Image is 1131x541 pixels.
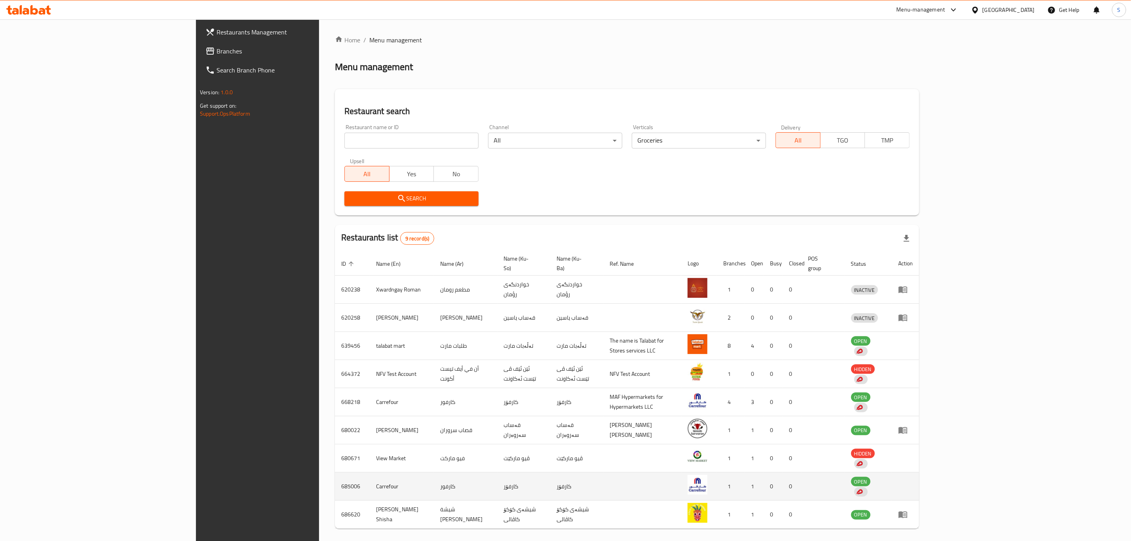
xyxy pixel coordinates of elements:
[851,286,878,295] span: INACTIVE
[897,229,916,248] div: Export file
[550,304,603,332] td: قەساب یاسین
[370,472,434,501] td: Carrefour
[717,501,745,529] td: 1
[498,501,551,529] td: شیشەی کۆکۆ کاڤالی
[393,168,431,180] span: Yes
[745,416,764,444] td: 1
[745,388,764,416] td: 3
[370,332,434,360] td: talabat mart
[550,276,603,304] td: خواردنگەی رؤمان
[498,444,551,472] td: ڤیو مارکێت
[434,388,498,416] td: كارفور
[851,364,875,374] div: HIDDEN
[783,472,802,501] td: 0
[783,501,802,529] td: 0
[200,109,250,119] a: Support.OpsPlatform
[854,375,868,384] div: Indicates that the vendor menu management has been moved to DH Catalog service
[745,360,764,388] td: 0
[854,403,868,412] div: Indicates that the vendor menu management has been moved to DH Catalog service
[854,459,868,469] div: Indicates that the vendor menu management has been moved to DH Catalog service
[434,304,498,332] td: [PERSON_NAME]
[851,313,878,323] div: INACTIVE
[344,191,479,206] button: Search
[851,336,871,346] div: OPEN
[717,332,745,360] td: 8
[764,388,783,416] td: 0
[898,425,913,435] div: Menu
[764,444,783,472] td: 0
[199,61,385,80] a: Search Branch Phone
[370,388,434,416] td: Carrefour
[341,259,356,269] span: ID
[854,347,868,356] div: Indicates that the vendor menu management has been moved to DH Catalog service
[897,5,945,15] div: Menu-management
[344,166,390,182] button: All
[820,132,865,148] button: TGO
[370,444,434,472] td: View Market
[434,444,498,472] td: فيو ماركت
[632,133,766,149] div: Groceries
[898,510,913,519] div: Menu
[1118,6,1121,14] span: S
[898,285,913,294] div: Menu
[370,360,434,388] td: NFV Test Account
[434,360,498,388] td: أن في أيف تيست أكونت
[717,444,745,472] td: 1
[856,488,863,495] img: delivery hero logo
[688,419,707,438] img: Qasab Sarwaran
[557,254,594,273] span: Name (Ku-Ba)
[498,276,551,304] td: خواردنگەی رؤمان
[851,449,875,458] div: HIDDEN
[434,276,498,304] td: مطعم رومان
[745,472,764,501] td: 1
[983,6,1035,14] div: [GEOGRAPHIC_DATA]
[717,251,745,276] th: Branches
[434,332,498,360] td: طلبات مارت
[717,276,745,304] td: 1
[851,393,871,402] span: OPEN
[717,388,745,416] td: 4
[434,472,498,501] td: كارفور
[808,254,835,273] span: POS group
[200,101,236,111] span: Get support on:
[550,332,603,360] td: تەڵەبات مارت
[681,251,717,276] th: Logo
[498,388,551,416] td: کارفۆر
[717,472,745,501] td: 1
[370,276,434,304] td: Xwardngay Roman
[370,304,434,332] td: [PERSON_NAME]
[851,449,875,458] span: HIDDEN
[745,332,764,360] td: 4
[851,510,871,520] div: OPEN
[389,166,434,182] button: Yes
[745,276,764,304] td: 0
[688,391,707,410] img: Carrefour
[868,135,907,146] span: TMP
[344,105,910,117] h2: Restaurant search
[783,276,802,304] td: 0
[344,133,479,149] input: Search for restaurant name or ID..
[434,416,498,444] td: قصاب سروران
[688,447,707,467] img: View Market
[488,133,622,149] div: All
[851,426,871,435] div: OPEN
[498,360,551,388] td: ئێن ئێف ڤی تێست ئەکاونت
[851,392,871,402] div: OPEN
[504,254,541,273] span: Name (Ku-So)
[498,332,551,360] td: تەڵەبات مارت
[717,416,745,444] td: 1
[764,416,783,444] td: 0
[550,360,603,388] td: ئێن ئێف ڤی تێست ئەکاونت
[603,388,681,416] td: MAF Hypermarkets for Hypermarkets LLC
[892,251,919,276] th: Action
[220,87,233,97] span: 1.0.0
[348,168,386,180] span: All
[783,332,802,360] td: 0
[688,278,707,298] img: Xwardngay Roman
[603,332,681,360] td: The name is Talabat for Stores services LLC
[610,259,644,269] span: Ref. Name
[764,472,783,501] td: 0
[369,35,422,45] span: Menu management
[764,304,783,332] td: 0
[851,477,871,486] span: OPEN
